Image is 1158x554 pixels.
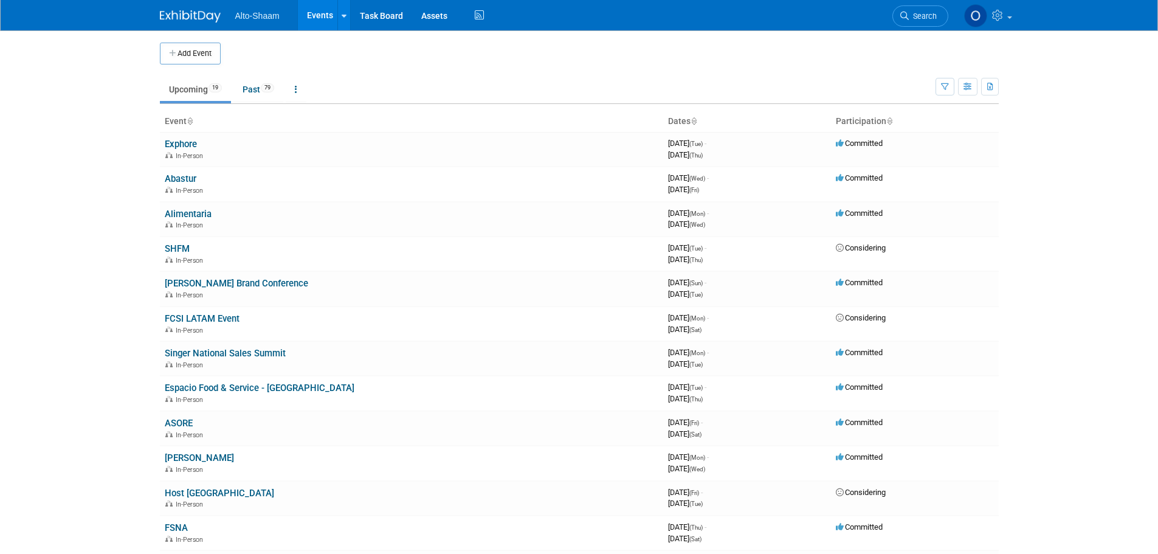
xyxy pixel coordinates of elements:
span: [DATE] [668,452,709,462]
img: In-Person Event [165,152,173,158]
span: (Sat) [689,431,701,438]
span: - [705,243,706,252]
span: - [707,173,709,182]
span: (Thu) [689,257,703,263]
img: In-Person Event [165,431,173,437]
span: (Thu) [689,524,703,531]
span: - [701,488,703,497]
span: In-Person [176,291,207,299]
span: (Fri) [689,490,699,496]
span: (Tue) [689,291,703,298]
a: Abastur [165,173,196,184]
span: (Sat) [689,536,701,542]
span: Considering [836,488,886,497]
span: 79 [261,83,274,92]
span: - [705,383,706,392]
a: Search [892,5,948,27]
a: Singer National Sales Summit [165,348,286,359]
a: Upcoming19 [160,78,231,101]
span: (Tue) [689,384,703,391]
span: (Sun) [689,280,703,286]
span: In-Person [176,431,207,439]
img: In-Person Event [165,257,173,263]
span: Committed [836,522,883,531]
span: Committed [836,173,883,182]
span: (Mon) [689,210,705,217]
span: Considering [836,313,886,322]
a: Host [GEOGRAPHIC_DATA] [165,488,274,499]
span: Committed [836,139,883,148]
span: (Wed) [689,221,705,228]
span: Considering [836,243,886,252]
span: - [705,139,706,148]
a: [PERSON_NAME] Brand Conference [165,278,308,289]
img: In-Person Event [165,466,173,472]
span: (Thu) [689,152,703,159]
span: (Wed) [689,175,705,182]
span: [DATE] [668,488,703,497]
span: [DATE] [668,185,699,194]
span: (Wed) [689,466,705,473]
span: - [707,452,709,462]
a: FCSI LATAM Event [165,313,240,324]
span: (Mon) [689,454,705,461]
a: Exphore [165,139,197,150]
span: [DATE] [668,348,709,357]
span: [DATE] [668,383,706,392]
button: Add Event [160,43,221,64]
th: Participation [831,111,999,132]
span: - [707,313,709,322]
span: [DATE] [668,150,703,159]
img: In-Person Event [165,291,173,297]
span: (Tue) [689,140,703,147]
img: In-Person Event [165,221,173,227]
img: Olivia Strasser [964,4,987,27]
a: Sort by Start Date [691,116,697,126]
a: ASORE [165,418,193,429]
span: In-Person [176,500,207,508]
span: [DATE] [668,464,705,473]
span: [DATE] [668,429,701,438]
span: - [707,348,709,357]
span: In-Person [176,152,207,160]
span: In-Person [176,361,207,369]
a: Espacio Food & Service - [GEOGRAPHIC_DATA] [165,383,354,393]
span: [DATE] [668,220,705,229]
span: Committed [836,278,883,287]
img: In-Person Event [165,396,173,402]
span: (Thu) [689,396,703,403]
span: - [701,418,703,427]
span: Committed [836,418,883,427]
img: In-Person Event [165,361,173,367]
span: Committed [836,383,883,392]
a: [PERSON_NAME] [165,452,234,463]
span: - [707,209,709,218]
a: Sort by Event Name [187,116,193,126]
span: [DATE] [668,243,706,252]
span: 19 [209,83,222,92]
span: In-Person [176,327,207,334]
span: [DATE] [668,255,703,264]
span: [DATE] [668,209,709,218]
span: (Mon) [689,315,705,322]
a: SHFM [165,243,190,254]
span: [DATE] [668,418,703,427]
a: Sort by Participation Type [886,116,892,126]
span: In-Person [176,221,207,229]
a: FSNA [165,522,188,533]
th: Dates [663,111,831,132]
span: [DATE] [668,522,706,531]
span: Search [909,12,937,21]
span: Committed [836,348,883,357]
th: Event [160,111,663,132]
span: [DATE] [668,394,703,403]
span: (Tue) [689,361,703,368]
span: [DATE] [668,139,706,148]
span: [DATE] [668,278,706,287]
a: Alimentaria [165,209,212,220]
span: (Tue) [689,500,703,507]
span: [DATE] [668,359,703,369]
span: [DATE] [668,534,701,543]
span: (Mon) [689,350,705,356]
img: In-Person Event [165,187,173,193]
